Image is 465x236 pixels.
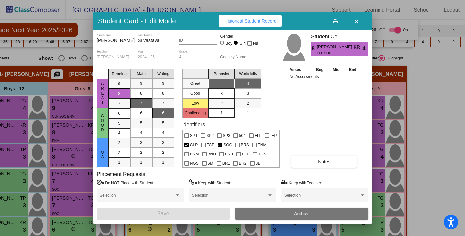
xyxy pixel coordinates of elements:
[225,40,232,46] div: Boy
[157,71,169,77] span: Writing
[190,132,198,140] span: SP1
[223,132,230,140] span: SP3
[281,179,322,186] label: = Keep with Teacher:
[97,55,135,59] input: teacher
[270,132,277,140] span: IEP
[140,90,142,96] span: 8
[288,66,311,73] th: Asses
[189,179,231,186] label: = Keep with Student:
[182,121,205,128] label: Identifiers
[220,110,223,116] span: 1
[97,179,154,186] label: = Do NOT Place with Student:
[162,130,164,136] span: 4
[311,66,329,73] th: Beg
[354,44,363,51] span: KR
[112,71,127,77] span: Reading
[220,101,223,106] span: 2
[256,159,261,167] span: BB
[162,140,164,146] span: 3
[162,90,164,96] span: 8
[140,150,142,155] span: 2
[241,141,249,149] span: BRS
[208,150,216,158] span: BNH
[363,45,368,53] span: 4
[317,51,349,56] span: CLP SOC
[247,100,249,106] span: 2
[207,141,214,149] span: TCP
[98,17,176,25] h3: Student Card - Edit Mode
[190,141,198,149] span: CLP
[137,71,146,77] span: Math
[140,130,142,136] span: 4
[100,82,106,105] span: Great
[223,141,232,149] span: SOC
[294,211,309,216] span: Archive
[239,40,246,46] div: Girl
[140,100,142,106] span: 7
[239,132,246,140] span: 504
[224,18,277,24] span: Historical Student Record
[97,208,230,220] button: Save
[239,159,246,167] span: BR2
[219,15,282,27] button: Historical Student Record
[247,90,249,96] span: 3
[291,156,357,168] button: Notes
[162,81,164,86] span: 9
[311,45,317,53] span: 8
[220,55,258,59] input: goes by name
[118,130,120,136] span: 4
[239,71,257,77] span: Workskills
[190,159,199,167] span: NGS
[140,81,142,86] span: 9
[318,159,330,164] span: Notes
[235,208,368,220] button: Archive
[317,44,353,51] span: [PERSON_NAME]
[100,114,106,132] span: Good
[288,73,361,80] td: No Assessments
[162,120,164,126] span: 5
[255,132,261,140] span: ELL
[247,110,249,116] span: 1
[140,110,142,116] span: 6
[258,150,266,158] span: TDK
[162,150,164,155] span: 2
[118,150,120,156] span: 2
[100,146,106,159] span: Low
[118,140,120,146] span: 3
[225,150,233,158] span: ENH
[140,140,142,146] span: 3
[328,66,344,73] th: Mid
[118,110,120,116] span: 6
[190,150,199,158] span: BNM
[253,39,258,47] span: NB
[118,120,120,126] span: 5
[162,110,164,116] span: 6
[220,91,223,97] span: 3
[222,159,230,167] span: BR1
[206,132,214,140] span: SP2
[118,81,120,87] span: 9
[118,101,120,106] span: 7
[247,81,249,86] span: 4
[258,141,267,149] span: ENM
[118,159,120,165] span: 1
[140,120,142,126] span: 5
[311,34,368,40] h3: Student Cell
[157,211,169,216] span: Save
[138,55,176,59] input: year
[162,100,164,106] span: 7
[214,71,229,77] span: Behavior
[140,159,142,165] span: 1
[344,66,361,73] th: End
[118,91,120,97] span: 8
[220,34,258,39] mat-label: Gender
[220,81,223,87] span: 4
[162,159,164,165] span: 1
[242,150,249,158] span: FEL
[208,159,213,167] span: SM
[97,171,145,177] label: Placement Requests
[179,55,217,59] input: grade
